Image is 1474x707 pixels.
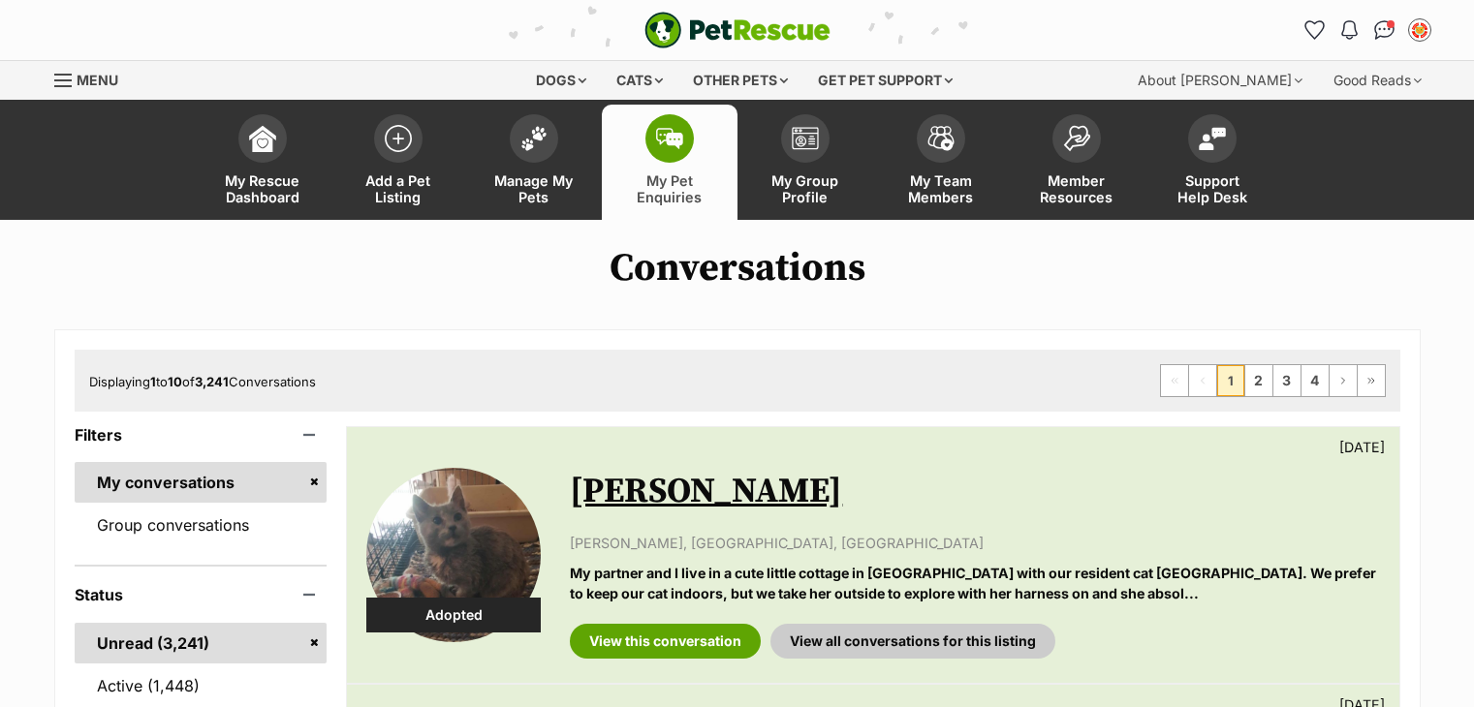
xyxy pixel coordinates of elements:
nav: Pagination [1160,364,1386,397]
img: Sharon McNaught profile pic [1410,20,1429,40]
a: Menu [54,61,132,96]
img: logo-e224e6f780fb5917bec1dbf3a21bbac754714ae5b6737aabdf751b685950b380.svg [644,12,831,48]
p: [DATE] [1339,437,1385,457]
strong: 3,241 [195,374,229,389]
span: My Pet Enquiries [626,172,713,205]
a: My conversations [75,462,328,503]
span: Menu [77,72,118,88]
header: Status [75,586,328,603]
img: member-resources-icon-8e73f808a243e03378d46382f2149f9095a855e16c252ad45f914b54edf8863c.svg [1063,125,1090,151]
img: group-profile-icon-3fa3cf56718a62981997c0bc7e787c4b2cf8bcc04b72c1350f741eb67cf2f40e.svg [792,127,819,150]
button: Notifications [1334,15,1365,46]
div: Good Reads [1320,61,1435,100]
a: Last page [1358,365,1385,396]
img: Natalie [366,468,541,642]
img: notifications-46538b983faf8c2785f20acdc204bb7945ddae34d4c08c2a6579f10ce5e182be.svg [1341,20,1357,40]
span: Previous page [1189,365,1216,396]
span: Manage My Pets [490,172,578,205]
a: Favourites [1300,15,1331,46]
ul: Account quick links [1300,15,1435,46]
a: Group conversations [75,505,328,545]
a: My Pet Enquiries [602,105,737,220]
div: Other pets [679,61,801,100]
a: Add a Pet Listing [330,105,466,220]
a: Unread (3,241) [75,623,328,663]
a: Page 4 [1302,365,1329,396]
span: Add a Pet Listing [355,172,442,205]
span: My Group Profile [762,172,849,205]
a: Support Help Desk [1145,105,1280,220]
a: View all conversations for this listing [770,624,1055,659]
a: Page 3 [1273,365,1301,396]
a: Active (1,448) [75,665,328,706]
span: Page 1 [1217,365,1244,396]
div: Dogs [522,61,600,100]
p: [PERSON_NAME], [GEOGRAPHIC_DATA], [GEOGRAPHIC_DATA] [570,533,1379,553]
img: team-members-icon-5396bd8760b3fe7c0b43da4ab00e1e3bb1a5d9ba89233759b79545d2d3fc5d0d.svg [927,126,955,151]
div: About [PERSON_NAME] [1124,61,1316,100]
span: First page [1161,365,1188,396]
a: My Team Members [873,105,1009,220]
img: help-desk-icon-fdf02630f3aa405de69fd3d07c3f3aa587a6932b1a1747fa1d2bba05be0121f9.svg [1199,127,1226,150]
span: My Rescue Dashboard [219,172,306,205]
img: chat-41dd97257d64d25036548639549fe6c8038ab92f7586957e7f3b1b290dea8141.svg [1374,20,1395,40]
span: Member Resources [1033,172,1120,205]
img: pet-enquiries-icon-7e3ad2cf08bfb03b45e93fb7055b45f3efa6380592205ae92323e6603595dc1f.svg [656,128,683,149]
a: Next page [1330,365,1357,396]
img: dashboard-icon-eb2f2d2d3e046f16d808141f083e7271f6b2e854fb5c12c21221c1fb7104beca.svg [249,125,276,152]
a: Member Resources [1009,105,1145,220]
a: Manage My Pets [466,105,602,220]
button: My account [1404,15,1435,46]
p: My partner and I live in a cute little cottage in [GEOGRAPHIC_DATA] with our resident cat [GEOGRA... [570,563,1379,604]
a: View this conversation [570,624,761,659]
a: PetRescue [644,12,831,48]
a: Conversations [1369,15,1400,46]
div: Adopted [366,598,541,632]
a: [PERSON_NAME] [570,470,842,513]
span: My Team Members [897,172,985,205]
span: Displaying to of Conversations [89,374,316,389]
img: add-pet-listing-icon-0afa8454b4691262ce3f59096e99ab1cd57d4a30225e0717b998d2c9b9846f56.svg [385,125,412,152]
div: Get pet support [804,61,966,100]
header: Filters [75,426,328,444]
strong: 1 [150,374,156,389]
a: Page 2 [1245,365,1272,396]
img: manage-my-pets-icon-02211641906a0b7f246fdf0571729dbe1e7629f14944591b6c1af311fb30b64b.svg [520,126,548,151]
a: My Rescue Dashboard [195,105,330,220]
a: My Group Profile [737,105,873,220]
div: Cats [603,61,676,100]
span: Support Help Desk [1169,172,1256,205]
strong: 10 [168,374,182,389]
